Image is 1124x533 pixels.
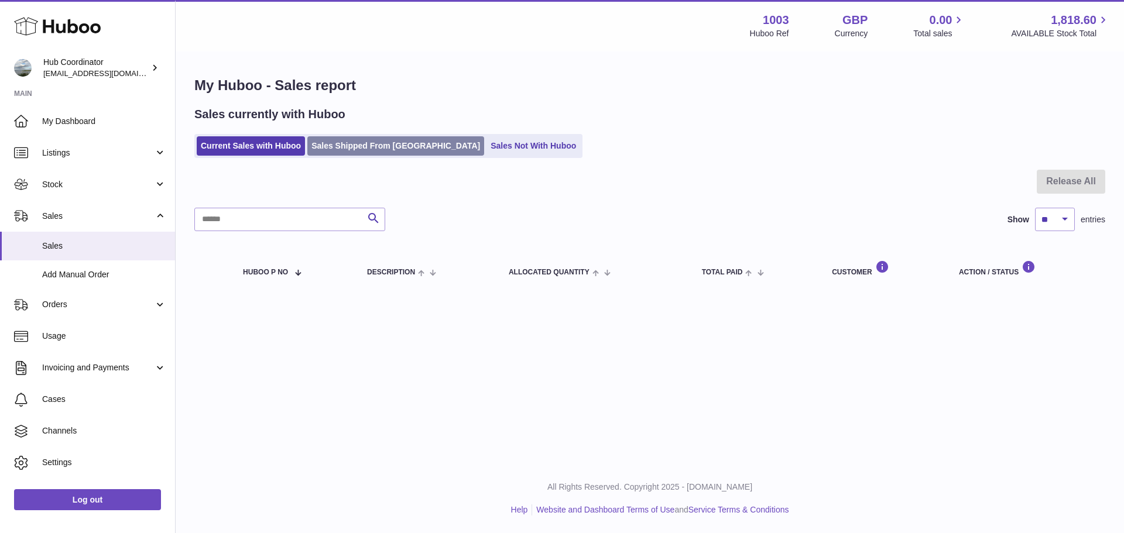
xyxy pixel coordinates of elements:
[702,269,743,276] span: Total paid
[486,136,580,156] a: Sales Not With Huboo
[842,12,868,28] strong: GBP
[1051,12,1096,28] span: 1,818.60
[43,68,172,78] span: [EMAIL_ADDRESS][DOMAIN_NAME]
[43,57,149,79] div: Hub Coordinator
[509,269,590,276] span: ALLOCATED Quantity
[185,482,1115,493] p: All Rights Reserved. Copyright 2025 - [DOMAIN_NAME]
[42,179,154,190] span: Stock
[367,269,415,276] span: Description
[14,489,161,510] a: Log out
[194,106,345,122] h2: Sales currently with Huboo
[1011,12,1110,39] a: 1,818.60 AVAILABLE Stock Total
[750,28,789,39] div: Huboo Ref
[532,504,789,515] li: and
[42,394,166,405] span: Cases
[959,260,1094,276] div: Action / Status
[835,28,868,39] div: Currency
[42,116,166,127] span: My Dashboard
[243,269,288,276] span: Huboo P no
[930,12,952,28] span: 0.00
[1011,28,1110,39] span: AVAILABLE Stock Total
[197,136,305,156] a: Current Sales with Huboo
[42,425,166,436] span: Channels
[194,76,1105,95] h1: My Huboo - Sales report
[42,147,154,159] span: Listings
[1081,214,1105,225] span: entries
[511,505,528,514] a: Help
[42,331,166,342] span: Usage
[913,12,965,39] a: 0.00 Total sales
[536,505,674,514] a: Website and Dashboard Terms of Use
[763,12,789,28] strong: 1003
[832,260,935,276] div: Customer
[42,299,154,310] span: Orders
[14,59,32,77] img: internalAdmin-1003@internal.huboo.com
[42,269,166,280] span: Add Manual Order
[42,362,154,373] span: Invoicing and Payments
[688,505,789,514] a: Service Terms & Conditions
[42,240,166,252] span: Sales
[42,211,154,222] span: Sales
[1008,214,1029,225] label: Show
[42,457,166,468] span: Settings
[307,136,484,156] a: Sales Shipped From [GEOGRAPHIC_DATA]
[913,28,965,39] span: Total sales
